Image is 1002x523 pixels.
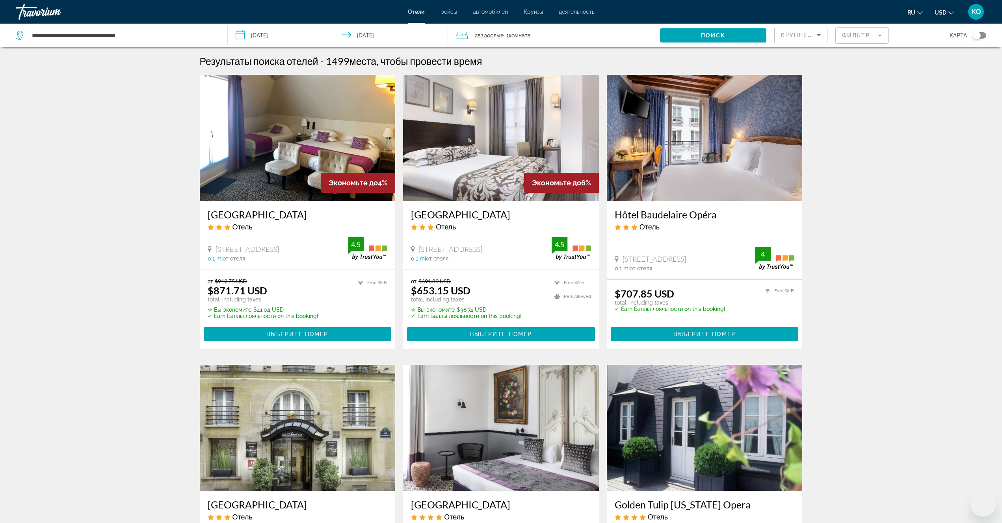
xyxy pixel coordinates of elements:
div: 4% [321,173,395,193]
button: Выберите номер [204,327,392,341]
p: total, including taxes [615,299,725,306]
span: 2 [475,30,504,41]
span: Отель [648,512,668,521]
a: Выберите номер [204,329,392,338]
img: Hotel image [200,365,396,491]
span: Экономьте до [532,179,581,187]
ins: $707.85 USD [615,288,674,299]
span: от [208,278,213,285]
span: [STREET_ADDRESS] [216,245,279,253]
p: ✓ Earn Баллы лояльности on this booking! [411,313,522,319]
p: ✓ Earn Баллы лояльности on this booking! [615,306,725,312]
span: Отель [444,512,464,521]
button: Поиск [660,28,766,43]
li: Free WiFi [550,278,591,288]
a: [GEOGRAPHIC_DATA] [208,209,388,220]
h3: Hôtel Baudelaire Opéra [615,209,795,220]
div: 3 star Hotel [208,222,388,231]
button: Change currency [935,7,954,18]
span: Крупнейшие сбережения [781,32,877,38]
span: Отель [232,512,253,521]
span: KO [971,8,981,16]
button: Выберите номер [407,327,595,341]
span: Взрослые [478,32,504,39]
a: [GEOGRAPHIC_DATA] [411,209,591,220]
p: total, including taxes [411,296,522,303]
span: места, чтобы провести время [349,55,482,67]
span: Поиск [701,32,726,39]
button: Выберите номер [611,327,799,341]
span: Выберите номер [470,331,532,337]
h3: [GEOGRAPHIC_DATA] [208,499,388,510]
span: Отель [639,222,660,231]
span: Выберите номер [673,331,735,337]
span: Отель [436,222,456,231]
p: $38.74 USD [411,307,522,313]
span: Выберите номер [266,331,328,337]
ins: $871.71 USD [208,285,267,296]
a: Golden Tulip [US_STATE] Opera [615,499,795,510]
span: Комната [509,32,531,39]
img: Hotel image [607,75,803,201]
del: $691.89 USD [418,278,451,285]
span: [STREET_ADDRESS] [419,245,482,253]
p: total, including taxes [208,296,318,303]
a: Круизы [524,9,543,15]
span: ✮ Вы экономите [208,307,251,313]
img: Hotel image [403,75,599,201]
span: Отель [232,222,253,231]
img: trustyou-badge.svg [552,237,591,260]
span: 0.1 mi [411,255,426,262]
span: Экономьте до [329,179,378,187]
img: trustyou-badge.svg [348,237,387,260]
div: 4 star Hotel [615,512,795,521]
a: Отели [408,9,425,15]
a: деятельность [559,9,595,15]
a: Travorium [16,2,95,22]
a: Hotel image [200,75,396,201]
img: Hotel image [403,365,599,491]
span: от отеля [630,265,652,272]
li: Free WiFi [354,278,387,288]
h1: Результаты поиска отелей [200,55,318,67]
button: User Menu [966,4,986,20]
button: Change language [907,7,923,18]
span: 0.1 mi [208,255,223,262]
a: рейсы [441,9,457,15]
del: $912.75 USD [215,278,247,285]
button: Toggle map [967,32,986,39]
mat-select: Sort by [781,30,821,40]
div: 4 star Hotel [411,512,591,521]
span: 0.1 mi [615,265,630,272]
a: Выберите номер [611,329,799,338]
span: ru [907,9,915,16]
div: 6% [524,173,599,193]
span: от отеля [223,255,245,262]
a: автомобилей [473,9,508,15]
img: Hotel image [607,365,803,491]
div: 4 [755,249,771,259]
li: Free WiFi [761,288,794,294]
div: 3 star Hotel [208,512,388,521]
a: Выберите номер [407,329,595,338]
span: от [411,278,416,285]
ins: $653.15 USD [411,285,470,296]
img: trustyou-badge.svg [755,247,794,270]
a: [GEOGRAPHIC_DATA] [411,499,591,510]
div: 3 star Hotel [615,222,795,231]
p: $41.04 USD [208,307,318,313]
div: 4.5 [348,240,364,249]
span: ✮ Вы экономите [411,307,455,313]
